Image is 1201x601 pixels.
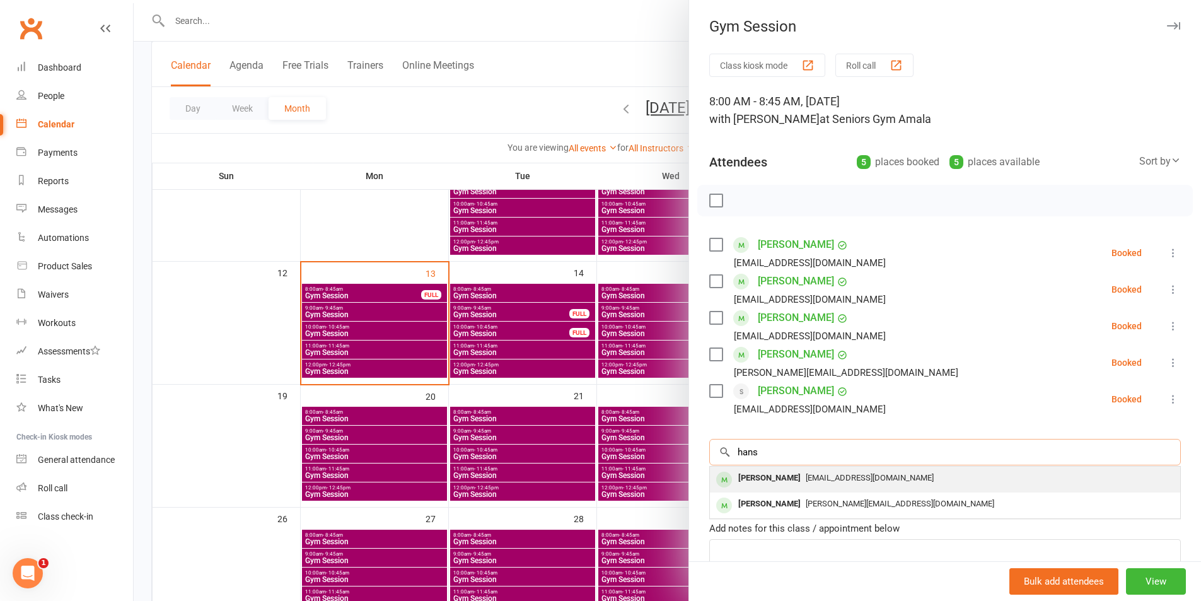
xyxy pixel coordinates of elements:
div: Gym Session [689,18,1201,35]
button: View [1126,568,1186,595]
input: Search to add attendees [709,439,1181,465]
div: Assessments [38,346,100,356]
a: [PERSON_NAME] [758,308,834,328]
a: Messages [16,195,133,224]
div: Class check-in [38,511,93,522]
a: General attendance kiosk mode [16,446,133,474]
a: [PERSON_NAME] [758,381,834,401]
a: Workouts [16,309,133,337]
div: Add notes for this class / appointment below [709,521,1181,536]
div: Waivers [38,289,69,300]
a: [PERSON_NAME] [758,271,834,291]
div: 8:00 AM - 8:45 AM, [DATE] [709,93,1181,128]
a: Class kiosk mode [16,503,133,531]
div: Roll call [38,483,67,493]
div: Attendees [709,153,767,171]
div: places booked [857,153,939,171]
div: [PERSON_NAME] [733,469,806,487]
span: [PERSON_NAME][EMAIL_ADDRESS][DOMAIN_NAME] [806,499,994,508]
div: Booked [1111,395,1142,404]
div: Calendar [38,119,74,129]
div: Reports [38,176,69,186]
a: Tasks [16,366,133,394]
a: Automations [16,224,133,252]
div: Product Sales [38,261,92,271]
a: Clubworx [15,13,47,44]
div: [EMAIL_ADDRESS][DOMAIN_NAME] [734,401,886,417]
div: Sort by [1139,153,1181,170]
button: Roll call [835,54,914,77]
div: [EMAIL_ADDRESS][DOMAIN_NAME] [734,255,886,271]
a: Dashboard [16,54,133,82]
div: 5 [857,155,871,169]
div: Payments [38,148,78,158]
a: Calendar [16,110,133,139]
div: General attendance [38,455,115,465]
div: What's New [38,403,83,413]
span: 1 [38,558,49,568]
span: with [PERSON_NAME] [709,112,820,125]
div: Messages [38,204,78,214]
button: Class kiosk mode [709,54,825,77]
a: Product Sales [16,252,133,281]
div: member [716,498,732,513]
a: Reports [16,167,133,195]
div: [PERSON_NAME] [733,495,806,513]
a: [PERSON_NAME] [758,344,834,365]
div: Booked [1111,285,1142,294]
a: People [16,82,133,110]
div: 5 [949,155,963,169]
div: places available [949,153,1040,171]
div: [EMAIL_ADDRESS][DOMAIN_NAME] [734,328,886,344]
a: Payments [16,139,133,167]
div: Workouts [38,318,76,328]
iframe: Intercom live chat [13,558,43,588]
a: Roll call [16,474,133,503]
div: Booked [1111,322,1142,330]
span: [EMAIL_ADDRESS][DOMAIN_NAME] [806,473,934,482]
div: [PERSON_NAME][EMAIL_ADDRESS][DOMAIN_NAME] [734,365,958,381]
a: Assessments [16,337,133,366]
a: [PERSON_NAME] [758,235,834,255]
span: at Seniors Gym Amala [820,112,931,125]
button: Bulk add attendees [1009,568,1118,595]
div: Dashboard [38,62,81,73]
a: Waivers [16,281,133,309]
div: Automations [38,233,89,243]
div: People [38,91,64,101]
div: Tasks [38,375,61,385]
div: Booked [1111,358,1142,367]
a: What's New [16,394,133,423]
div: [EMAIL_ADDRESS][DOMAIN_NAME] [734,291,886,308]
div: member [716,472,732,487]
div: Booked [1111,248,1142,257]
